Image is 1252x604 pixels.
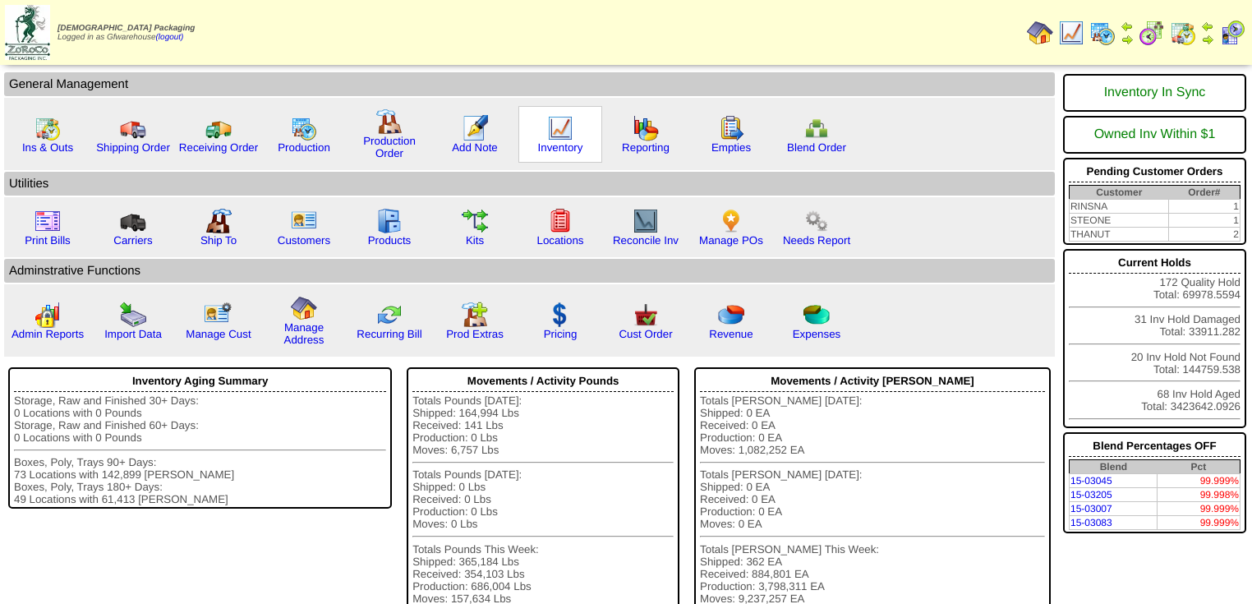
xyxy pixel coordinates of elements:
img: arrowleft.gif [1121,20,1134,33]
a: Import Data [104,328,162,340]
a: 15-03083 [1070,517,1112,528]
td: General Management [4,72,1055,96]
a: Revenue [709,328,753,340]
a: 15-03205 [1070,489,1112,500]
th: Blend [1069,460,1157,474]
img: graph.gif [633,115,659,141]
a: Add Note [452,141,498,154]
td: 99.999% [1158,502,1240,516]
img: home.gif [291,295,317,321]
a: 15-03045 [1070,475,1112,486]
div: Movements / Activity [PERSON_NAME] [700,371,1045,392]
div: Movements / Activity Pounds [412,371,674,392]
img: workorder.gif [718,115,744,141]
img: managecust.png [204,302,234,328]
span: Logged in as Gfwarehouse [58,24,195,42]
img: line_graph2.gif [633,208,659,234]
td: Utilities [4,172,1055,196]
img: reconcile.gif [376,302,403,328]
td: 99.999% [1158,516,1240,530]
a: Ins & Outs [22,141,73,154]
img: factory.gif [376,108,403,135]
a: Empties [711,141,751,154]
img: locations.gif [547,208,573,234]
img: arrowright.gif [1121,33,1134,46]
img: graph2.png [35,302,61,328]
img: cust_order.png [633,302,659,328]
img: truck2.gif [205,115,232,141]
a: Reconcile Inv [613,234,679,247]
a: Pricing [544,328,578,340]
td: Adminstrative Functions [4,259,1055,283]
img: arrowleft.gif [1201,20,1214,33]
td: RINSNA [1069,200,1168,214]
img: line_graph.gif [1058,20,1084,46]
a: Admin Reports [12,328,84,340]
div: Storage, Raw and Finished 30+ Days: 0 Locations with 0 Pounds Storage, Raw and Finished 60+ Days:... [14,394,386,505]
th: Pct [1158,460,1240,474]
a: Needs Report [783,234,850,247]
img: orders.gif [462,115,488,141]
td: 99.999% [1158,474,1240,488]
a: Ship To [200,234,237,247]
img: zoroco-logo-small.webp [5,5,50,60]
td: THANUT [1069,228,1168,242]
div: Current Holds [1069,252,1240,274]
img: po.png [718,208,744,234]
img: calendarinout.gif [1170,20,1196,46]
img: pie_chart.png [718,302,744,328]
td: STEONE [1069,214,1168,228]
a: Blend Order [787,141,846,154]
a: 15-03007 [1070,503,1112,514]
div: 172 Quality Hold Total: 69978.5594 31 Inv Hold Damaged Total: 33911.282 20 Inv Hold Not Found Tot... [1063,249,1246,428]
a: Production Order [363,135,416,159]
a: Production [278,141,330,154]
img: arrowright.gif [1201,33,1214,46]
img: truck.gif [120,115,146,141]
img: workflow.gif [462,208,488,234]
a: Cust Order [619,328,672,340]
img: customers.gif [291,208,317,234]
img: cabinet.gif [376,208,403,234]
img: calendarblend.gif [1139,20,1165,46]
td: 99.998% [1158,488,1240,502]
img: factory2.gif [205,208,232,234]
a: Reporting [622,141,670,154]
img: invoice2.gif [35,208,61,234]
td: 1 [1169,214,1240,228]
a: Locations [536,234,583,247]
img: calendarprod.gif [1089,20,1116,46]
a: Shipping Order [96,141,170,154]
a: Kits [466,234,484,247]
div: Inventory Aging Summary [14,371,386,392]
th: Order# [1169,186,1240,200]
a: Expenses [793,328,841,340]
div: Pending Customer Orders [1069,161,1240,182]
div: Owned Inv Within $1 [1069,119,1240,150]
a: (logout) [156,33,184,42]
img: calendarprod.gif [291,115,317,141]
img: truck3.gif [120,208,146,234]
a: Print Bills [25,234,71,247]
img: dollar.gif [547,302,573,328]
div: Inventory In Sync [1069,77,1240,108]
a: Receiving Order [179,141,258,154]
a: Recurring Bill [357,328,421,340]
th: Customer [1069,186,1168,200]
img: network.png [803,115,830,141]
img: import.gif [120,302,146,328]
img: home.gif [1027,20,1053,46]
img: workflow.png [803,208,830,234]
a: Carriers [113,234,152,247]
div: Blend Percentages OFF [1069,436,1240,457]
a: Manage Address [284,321,325,346]
img: calendarcustomer.gif [1219,20,1245,46]
img: line_graph.gif [547,115,573,141]
img: prodextras.gif [462,302,488,328]
img: pie_chart2.png [803,302,830,328]
td: 1 [1169,200,1240,214]
a: Manage POs [699,234,763,247]
a: Customers [278,234,330,247]
a: Prod Extras [446,328,504,340]
a: Inventory [538,141,583,154]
